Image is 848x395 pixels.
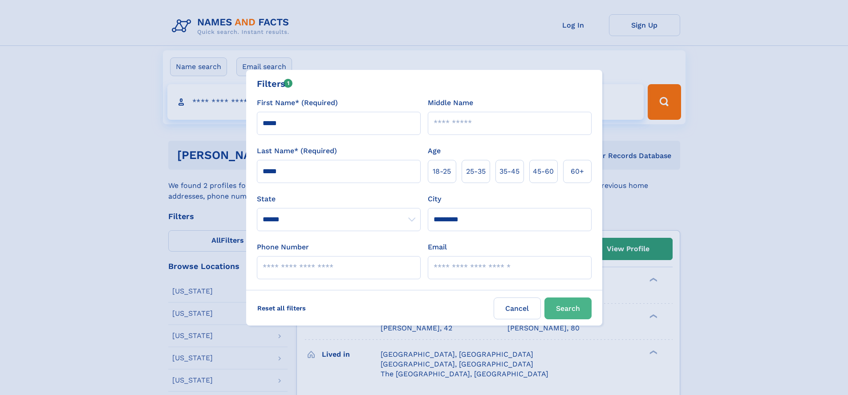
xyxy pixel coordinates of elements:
span: 18‑25 [433,166,451,177]
label: City [428,194,441,204]
div: Filters [257,77,293,90]
span: 60+ [571,166,584,177]
button: Search [544,297,592,319]
label: Last Name* (Required) [257,146,337,156]
label: First Name* (Required) [257,98,338,108]
span: 45‑60 [533,166,554,177]
label: Age [428,146,441,156]
label: Reset all filters [252,297,312,319]
label: Middle Name [428,98,473,108]
span: 25‑35 [466,166,486,177]
label: Cancel [494,297,541,319]
label: Email [428,242,447,252]
label: Phone Number [257,242,309,252]
span: 35‑45 [499,166,519,177]
label: State [257,194,421,204]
